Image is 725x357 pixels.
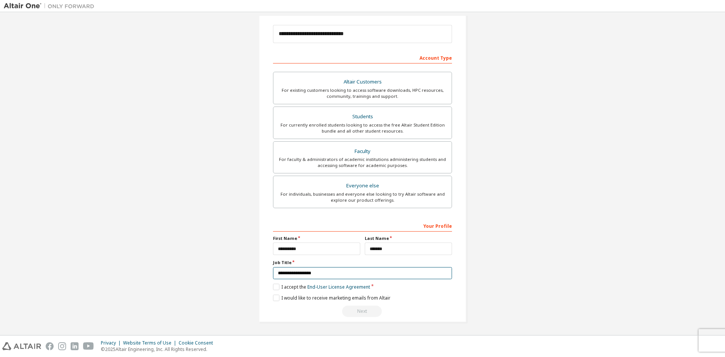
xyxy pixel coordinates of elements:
img: Altair One [4,2,98,10]
p: © 2025 Altair Engineering, Inc. All Rights Reserved. [101,346,217,352]
div: Account Type [273,51,452,63]
div: Read and acccept EULA to continue [273,306,452,317]
img: facebook.svg [46,342,54,350]
img: altair_logo.svg [2,342,41,350]
img: youtube.svg [83,342,94,350]
div: For existing customers looking to access software downloads, HPC resources, community, trainings ... [278,87,447,99]
a: End-User License Agreement [307,284,370,290]
div: Cookie Consent [179,340,217,346]
img: linkedin.svg [71,342,79,350]
div: For faculty & administrators of academic institutions administering students and accessing softwa... [278,156,447,168]
div: Altair Customers [278,77,447,87]
label: Last Name [365,235,452,241]
div: Your Profile [273,219,452,232]
div: Website Terms of Use [123,340,179,346]
div: Students [278,111,447,122]
label: First Name [273,235,360,241]
div: Everyone else [278,181,447,191]
div: For currently enrolled students looking to access the free Altair Student Edition bundle and all ... [278,122,447,134]
label: I would like to receive marketing emails from Altair [273,295,390,301]
label: Job Title [273,260,452,266]
label: I accept the [273,284,370,290]
img: instagram.svg [58,342,66,350]
div: Privacy [101,340,123,346]
div: For individuals, businesses and everyone else looking to try Altair software and explore our prod... [278,191,447,203]
div: Faculty [278,146,447,157]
